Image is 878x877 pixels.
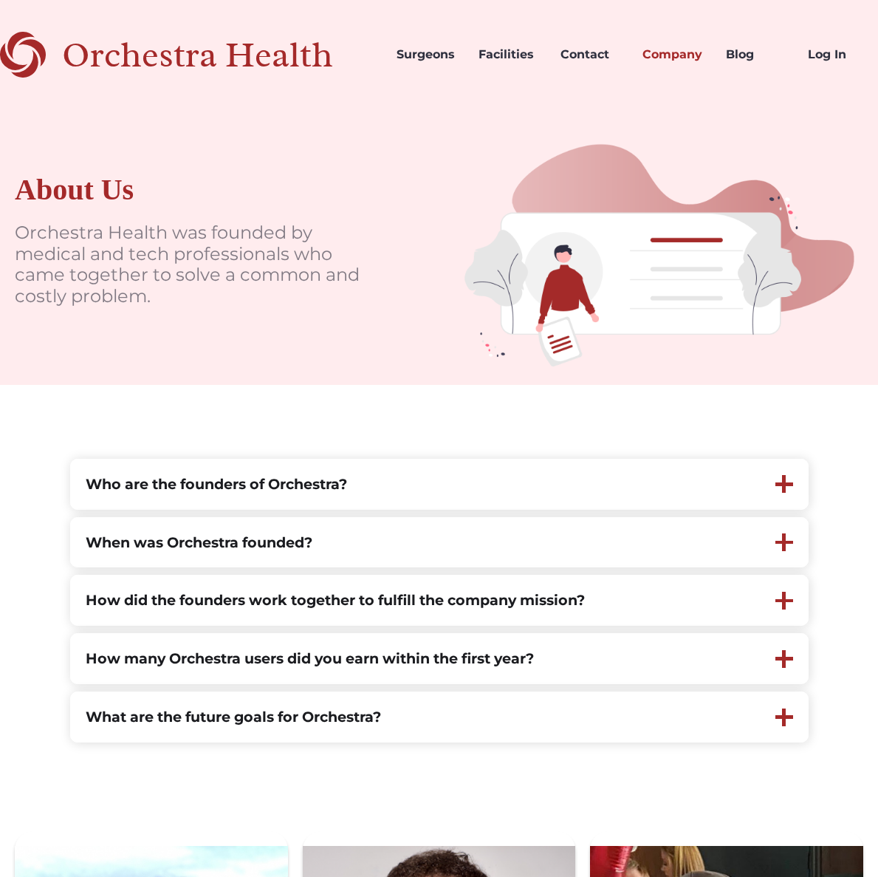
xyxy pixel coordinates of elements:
p: Orchestra Health was founded by medical and tech professionals who came together to solve a commo... [15,222,366,307]
strong: Who are the founders of Orchestra? [86,475,347,493]
div: Orchestra Health [62,40,385,70]
a: Blog [714,30,796,80]
a: Facilities [467,30,549,80]
strong: How many Orchestra users did you earn within the first year? [86,649,534,667]
strong: What are the future goals for Orchestra? [86,708,381,726]
div: About Us [15,172,134,208]
a: Log In [796,30,878,80]
a: Surgeons [385,30,467,80]
img: doctors [439,109,878,385]
a: Contact [549,30,631,80]
a: Company [631,30,714,80]
strong: How did the founders work together to fulfill the company mission? [86,591,585,609]
strong: When was Orchestra founded? [86,533,312,551]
